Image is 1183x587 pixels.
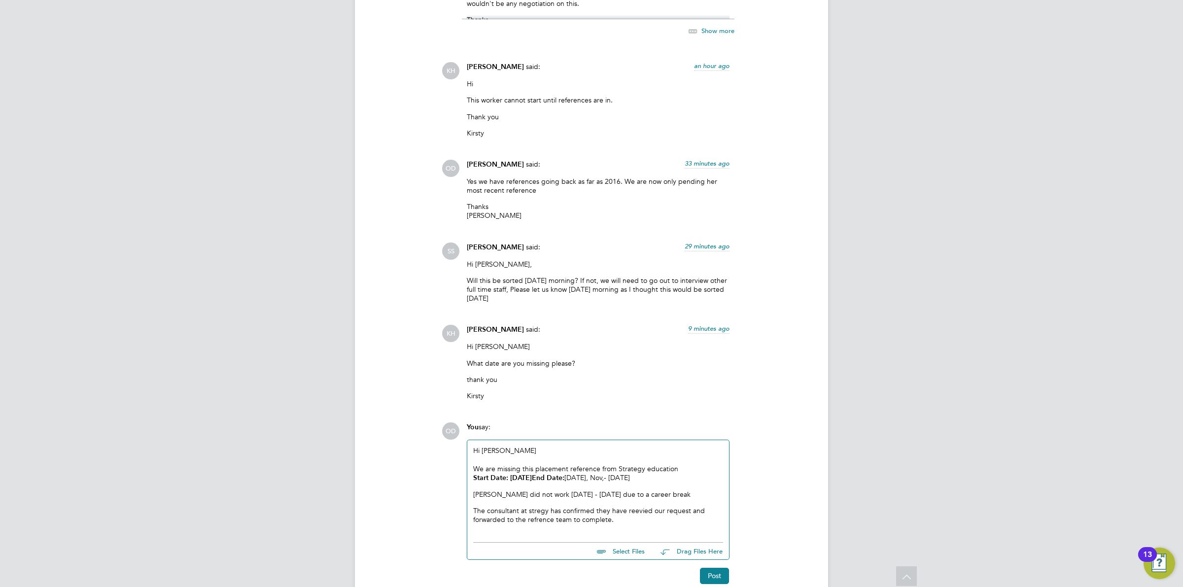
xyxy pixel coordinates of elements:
[467,129,730,138] p: Kirsty
[473,506,723,524] p: The consultant at stregy has confirmed they have reevied our request and forwarded to the refrenc...
[688,324,730,333] span: 9 minutes ago
[685,159,730,168] span: 33 minutes ago
[526,160,540,169] span: said:
[1143,554,1152,567] div: 13
[467,423,479,431] span: You
[467,15,730,24] p: Thanks,
[467,391,730,400] p: Kirsty
[467,260,730,269] p: Hi [PERSON_NAME],
[694,62,730,70] span: an hour ago
[700,568,729,584] button: Post
[467,202,730,220] p: Thanks [PERSON_NAME]
[467,276,730,303] p: Will this be sorted [DATE] morning? If not, we will need to go out to interview other full time s...
[467,177,730,195] p: Yes we have references going back as far as 2016. We are now only pending her most recent reference
[467,63,524,71] span: [PERSON_NAME]
[701,27,734,35] span: Show more
[467,96,730,104] p: This worker cannot start until references are in.
[467,325,524,334] span: [PERSON_NAME]
[685,242,730,250] span: 29 minutes ago
[1144,548,1175,579] button: Open Resource Center, 13 new notifications
[442,160,459,177] span: OD
[467,112,730,121] p: Thank you
[467,422,730,440] div: say:
[467,79,730,88] p: Hi
[467,342,730,351] p: Hi [PERSON_NAME]
[442,325,459,342] span: KH
[473,446,723,524] div: Hi [PERSON_NAME]
[467,243,524,251] span: [PERSON_NAME]
[467,375,730,384] p: thank you
[473,490,723,499] p: [PERSON_NAME] did not work [DATE] - [DATE] due to a career break
[526,62,540,71] span: said:
[442,242,459,260] span: SS
[467,160,524,169] span: [PERSON_NAME]
[473,474,532,482] b: Start Date: [DATE]
[473,473,723,483] p: [DATE], Nov,- [DATE]
[473,464,723,473] div: We are missing this placement reference from Strategy education
[467,359,730,368] p: What date are you missing please?
[526,325,540,334] span: said:
[532,474,564,482] b: End Date:
[653,541,723,562] button: Drag Files Here
[526,242,540,251] span: said:
[442,62,459,79] span: KH
[442,422,459,440] span: OD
